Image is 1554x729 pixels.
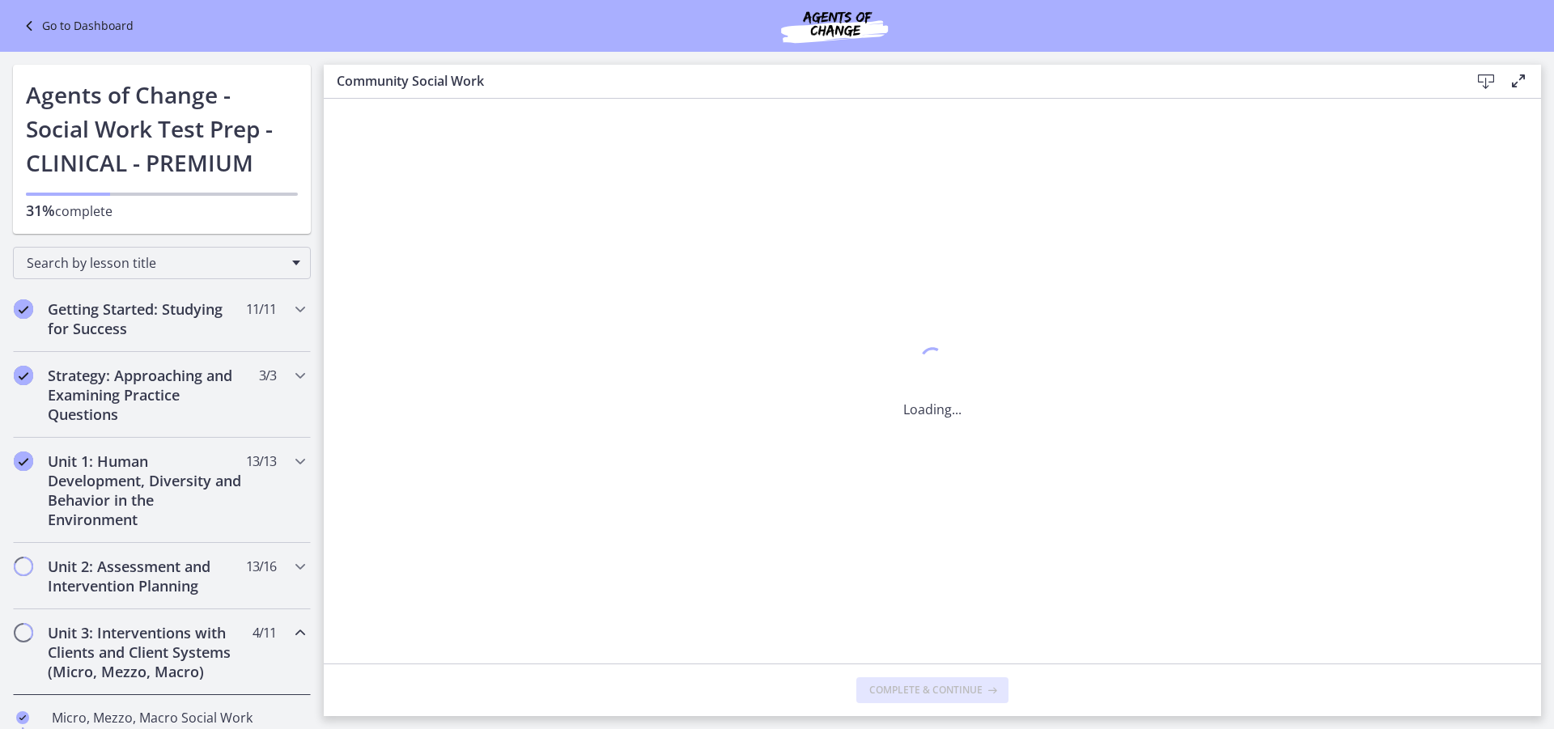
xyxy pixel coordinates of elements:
h2: Unit 1: Human Development, Diversity and Behavior in the Environment [48,451,245,529]
span: 13 / 16 [246,557,276,576]
a: Go to Dashboard [19,16,134,36]
div: 1 [903,343,962,380]
h2: Unit 3: Interventions with Clients and Client Systems (Micro, Mezzo, Macro) [48,623,245,681]
span: 31% [26,201,55,220]
i: Completed [14,299,33,319]
h3: Community Social Work [337,71,1444,91]
p: complete [26,201,298,221]
span: 13 / 13 [246,451,276,471]
span: 11 / 11 [246,299,276,319]
h2: Getting Started: Studying for Success [48,299,245,338]
p: Loading... [903,400,962,419]
span: 4 / 11 [253,623,276,642]
h1: Agents of Change - Social Work Test Prep - CLINICAL - PREMIUM [26,78,298,180]
span: Search by lesson title [27,254,284,272]
h2: Strategy: Approaching and Examining Practice Questions [48,366,245,424]
i: Completed [14,451,33,471]
img: Agents of Change [737,6,932,45]
button: Complete & continue [856,677,1008,703]
h2: Unit 2: Assessment and Intervention Planning [48,557,245,595]
span: 3 / 3 [259,366,276,385]
span: Complete & continue [869,684,983,697]
i: Completed [14,366,33,385]
i: Completed [16,711,29,724]
div: Search by lesson title [13,247,311,279]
